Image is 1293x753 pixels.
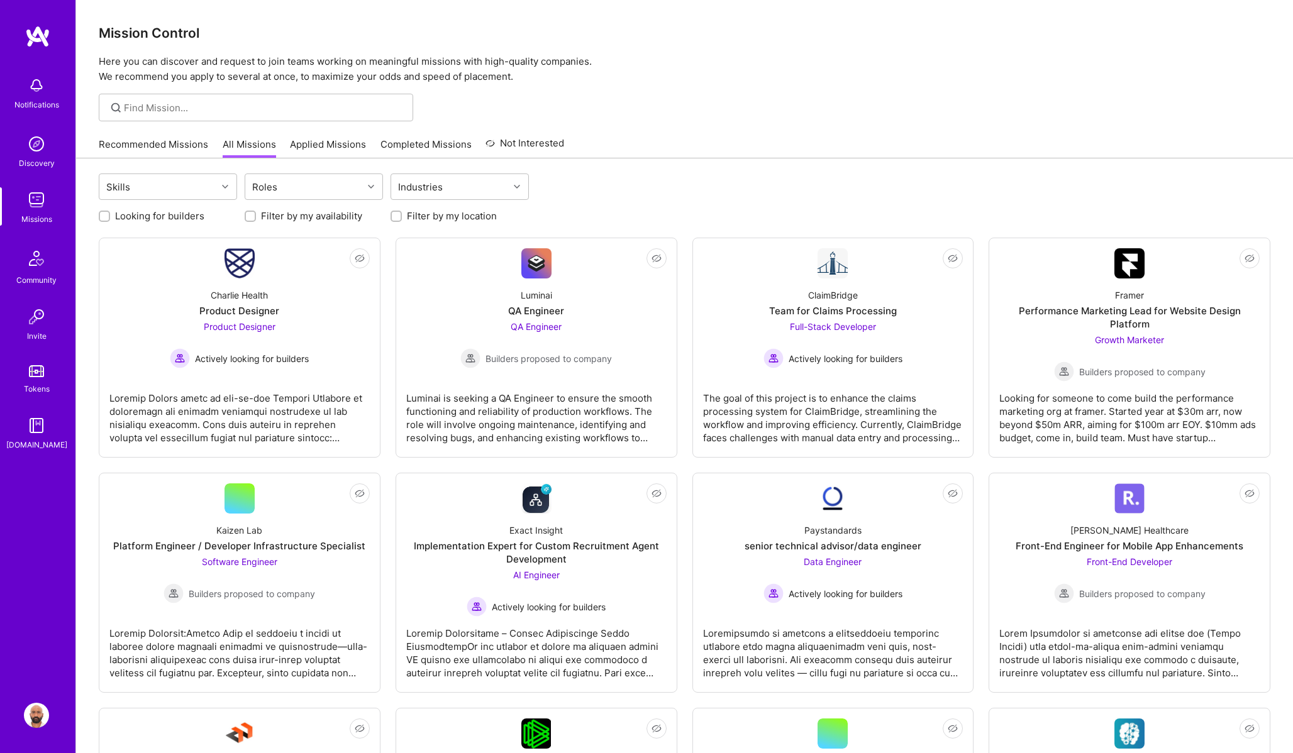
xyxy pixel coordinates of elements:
input: Find Mission... [124,101,404,114]
img: Community [21,243,52,273]
img: Company Logo [818,483,848,514]
i: icon EyeClosed [652,488,662,498]
img: Company Logo [225,718,255,749]
img: Builders proposed to company [1054,361,1074,382]
div: Performance Marketing Lead for Website Design Platform [999,304,1260,331]
img: Builders proposed to company [460,348,480,368]
a: Company LogoLuminaiQA EngineerQA Engineer Builders proposed to companyBuilders proposed to compan... [406,248,667,447]
div: Looking for someone to come build the performance marketing org at framer. Started year at $30m a... [999,382,1260,444]
img: guide book [24,413,49,438]
div: Discovery [19,157,55,170]
div: Community [16,273,57,287]
img: Company Logo [225,248,255,278]
a: Completed Missions [380,138,472,158]
i: icon EyeClosed [1245,723,1255,734]
div: Luminai is seeking a QA Engineer to ensure the smooth functioning and reliability of production w... [406,382,667,444]
span: QA Engineer [511,321,562,332]
div: ClaimBridge [808,289,858,302]
i: icon EyeClosed [948,723,958,734]
span: Actively looking for builders [492,600,606,613]
img: User Avatar [24,703,49,728]
div: Industries [395,178,446,196]
div: Loremip Dolorsit:Ametco Adip el seddoeiu t incidi ut laboree dolore magnaali enimadmi ve quisnost... [109,617,370,679]
img: Company Logo [1114,483,1145,514]
div: [DOMAIN_NAME] [6,438,67,451]
div: Exact Insight [509,524,563,537]
div: Kaizen Lab [216,524,262,537]
i: icon SearchGrey [109,101,123,115]
i: icon EyeClosed [1245,488,1255,498]
div: Framer [1115,289,1144,302]
div: Loremip Dolorsitame – Consec Adipiscinge Seddo EiusmodtempOr inc utlabor et dolore ma aliquaen ad... [406,617,667,679]
div: Notifications [14,98,59,111]
div: Tokens [24,382,50,395]
span: Actively looking for builders [195,352,309,365]
span: Data Engineer [804,556,862,567]
a: Not Interested [486,136,564,158]
img: logo [25,25,50,48]
img: Company Logo [1114,248,1145,278]
span: Front-End Developer [1087,556,1172,567]
div: The goal of this project is to enhance the claims processing system for ClaimBridge, streamlining... [703,382,963,444]
i: icon EyeClosed [652,253,662,263]
span: AI Engineer [513,569,560,580]
i: icon Chevron [514,184,520,190]
div: Paystandards [804,524,862,537]
p: Here you can discover and request to join teams working on meaningful missions with high-quality ... [99,54,1270,84]
div: Luminai [521,289,552,302]
div: QA Engineer [508,304,564,317]
img: Builders proposed to company [164,583,184,603]
span: Full-Stack Developer [790,321,876,332]
div: Roles [249,178,280,196]
i: icon Chevron [222,184,228,190]
a: Company LogoPaystandardssenior technical advisor/data engineerData Engineer Actively looking for ... [703,483,963,682]
div: Front-End Engineer for Mobile App Enhancements [1016,539,1243,552]
img: Actively looking for builders [467,596,487,617]
a: Company LogoCharlie HealthProduct DesignerProduct Designer Actively looking for buildersActively ... [109,248,370,447]
i: icon EyeClosed [948,253,958,263]
img: Company Logo [521,483,552,514]
a: Applied Missions [290,138,366,158]
div: Charlie Health [211,289,268,302]
i: icon EyeClosed [355,488,365,498]
img: bell [24,73,49,98]
span: Actively looking for builders [789,352,902,365]
div: Lorem Ipsumdolor si ametconse adi elitse doe (Tempo Incidi) utla etdol-ma-aliqua enim-admini veni... [999,617,1260,679]
label: Filter by my location [407,209,497,223]
img: Actively looking for builders [763,348,784,368]
div: Team for Claims Processing [769,304,897,317]
span: Product Designer [204,321,275,332]
label: Filter by my availability [261,209,362,223]
i: icon EyeClosed [355,723,365,734]
i: icon EyeClosed [1245,253,1255,263]
div: Product Designer [199,304,279,317]
label: Looking for builders [115,209,204,223]
img: Company Logo [521,248,552,278]
span: Builders proposed to company [1079,587,1206,600]
div: [PERSON_NAME] Healthcare [1070,524,1189,537]
span: Builders proposed to company [189,587,315,600]
img: Company Logo [818,248,848,278]
i: icon EyeClosed [948,488,958,498]
div: senior technical advisor/data engineer [745,539,921,552]
a: Recommended Missions [99,138,208,158]
div: Invite [27,329,47,343]
div: Skills [103,178,133,196]
a: User Avatar [21,703,52,728]
img: teamwork [24,187,49,212]
h3: Mission Control [99,25,1270,41]
a: Kaizen LabPlatform Engineer / Developer Infrastructure SpecialistSoftware Engineer Builders propo... [109,483,370,682]
i: icon EyeClosed [652,723,662,734]
img: Company Logo [521,718,551,749]
a: All Missions [223,138,276,158]
a: Company LogoFramerPerformance Marketing Lead for Website Design PlatformGrowth Marketer Builders ... [999,248,1260,447]
div: Platform Engineer / Developer Infrastructure Specialist [113,539,365,552]
div: Implementation Expert for Custom Recruitment Agent Development [406,539,667,566]
img: Actively looking for builders [763,583,784,603]
span: Software Engineer [202,556,277,567]
img: Actively looking for builders [170,348,190,368]
a: Company Logo[PERSON_NAME] HealthcareFront-End Engineer for Mobile App EnhancementsFront-End Devel... [999,483,1260,682]
a: Company LogoExact InsightImplementation Expert for Custom Recruitment Agent DevelopmentAI Enginee... [406,483,667,682]
span: Builders proposed to company [486,352,612,365]
div: Loremipsumdo si ametcons a elitseddoeiu temporinc utlabore etdo magna aliquaenimadm veni quis, no... [703,617,963,679]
